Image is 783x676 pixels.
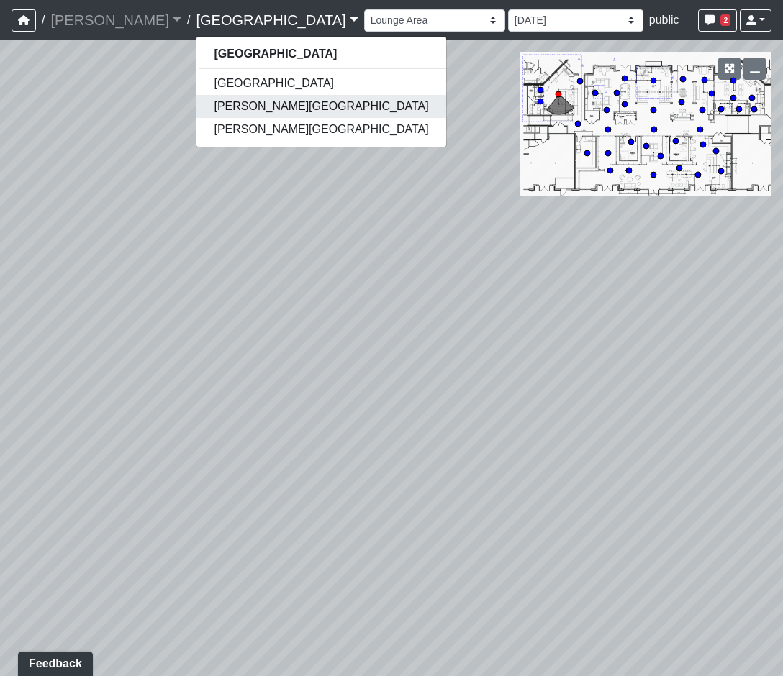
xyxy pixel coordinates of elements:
[720,14,730,26] span: 2
[196,95,445,118] a: [PERSON_NAME][GEOGRAPHIC_DATA]
[36,6,50,35] span: /
[196,42,445,65] a: [GEOGRAPHIC_DATA]
[196,72,445,95] a: [GEOGRAPHIC_DATA]
[698,9,737,32] button: 2
[649,14,679,26] span: public
[214,47,337,60] strong: [GEOGRAPHIC_DATA]
[196,36,446,147] div: [GEOGRAPHIC_DATA]
[181,6,196,35] span: /
[50,6,181,35] a: [PERSON_NAME]
[196,118,445,141] a: [PERSON_NAME][GEOGRAPHIC_DATA]
[196,6,358,35] a: [GEOGRAPHIC_DATA]
[11,647,96,676] iframe: Ybug feedback widget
